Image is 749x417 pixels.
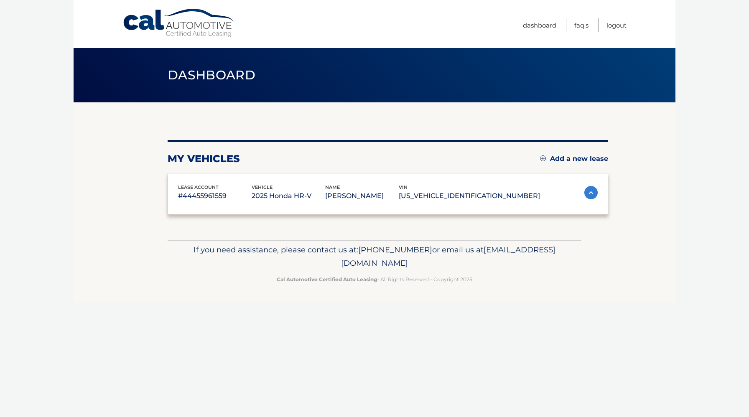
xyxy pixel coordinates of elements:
[173,275,576,284] p: - All Rights Reserved - Copyright 2025
[606,18,627,32] a: Logout
[277,276,377,282] strong: Cal Automotive Certified Auto Leasing
[173,243,576,270] p: If you need assistance, please contact us at: or email us at
[540,155,608,163] a: Add a new lease
[584,186,598,199] img: accordion-active.svg
[399,184,408,190] span: vin
[178,190,252,202] p: #44455961559
[122,8,235,38] a: Cal Automotive
[574,18,588,32] a: FAQ's
[252,190,325,202] p: 2025 Honda HR-V
[523,18,556,32] a: Dashboard
[325,190,399,202] p: [PERSON_NAME]
[325,184,340,190] span: name
[168,153,240,165] h2: my vehicles
[252,184,273,190] span: vehicle
[358,245,432,254] span: [PHONE_NUMBER]
[540,155,546,161] img: add.svg
[168,67,255,83] span: Dashboard
[399,190,540,202] p: [US_VEHICLE_IDENTIFICATION_NUMBER]
[178,184,219,190] span: lease account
